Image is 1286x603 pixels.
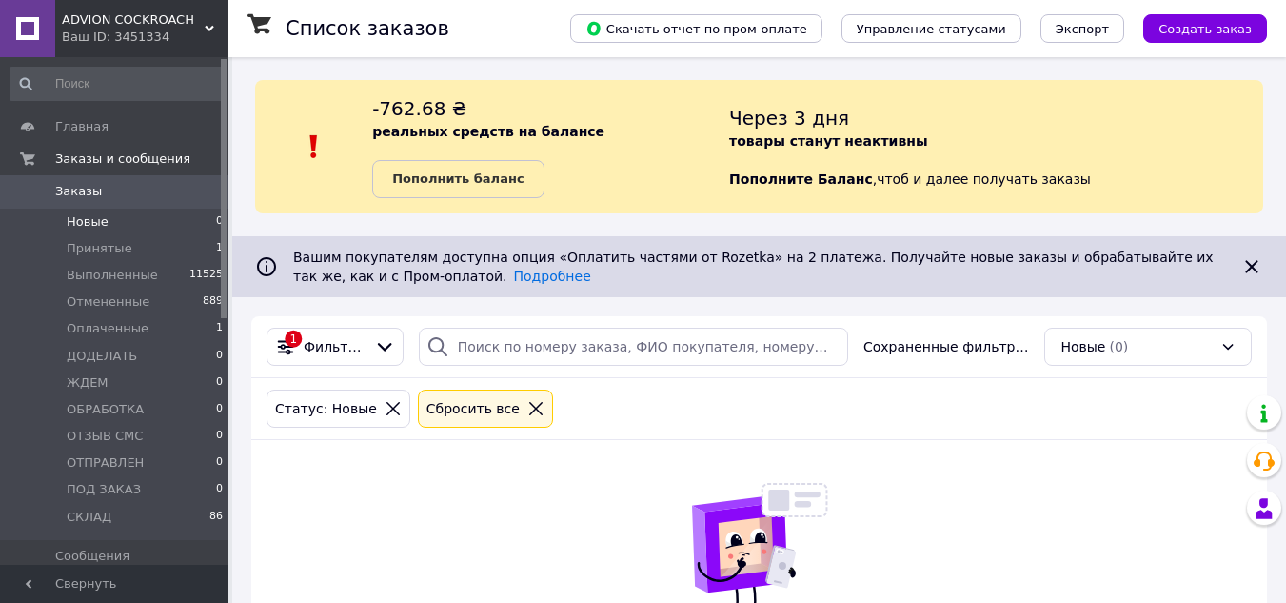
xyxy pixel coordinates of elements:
[67,454,144,472] span: ОТПРАВЛЕН
[841,14,1021,43] button: Управление статусами
[729,107,849,130] span: Через 3 дня
[67,293,149,311] span: Отмененные
[67,240,132,257] span: Принятые
[585,20,807,37] span: Скачать отчет по пром-оплате
[1124,20,1267,35] a: Создать заказ
[729,171,873,187] b: Пополните Баланс
[67,509,111,526] span: СКЛАД
[857,22,1006,36] span: Управление статусами
[372,124,604,139] b: реальных средств на балансе
[216,240,223,257] span: 1
[1040,14,1124,43] button: Экспорт
[67,401,144,418] span: ОБРАБОТКА
[10,67,225,101] input: Поиск
[863,337,1030,356] span: Сохраненные фильтры:
[216,454,223,472] span: 0
[293,250,1214,284] span: Вашим покупателям доступна опция «Оплатить частями от Rozetka» на 2 платежа. Получайте новые зака...
[1109,339,1128,354] span: (0)
[216,481,223,498] span: 0
[216,428,223,445] span: 0
[67,267,158,284] span: Выполненные
[55,183,102,200] span: Заказы
[216,213,223,231] span: 0
[514,269,591,284] a: Подробнее
[67,481,141,498] span: ПОД ЗАКАЗ
[729,95,1263,198] div: , чтоб и далее получать заказы
[392,171,524,186] b: Пополнить баланс
[62,11,205,29] span: ADVION COCKROACH
[67,348,137,365] span: ДОДЕЛАТЬ
[729,133,927,149] b: товары станут неактивны
[209,509,223,526] span: 86
[216,401,223,418] span: 0
[300,132,328,161] img: :exclamation:
[203,293,223,311] span: 889
[67,428,143,445] span: ОТЗЫВ СМС
[570,14,822,43] button: Скачать отчет по пром-оплате
[67,213,109,231] span: Новые
[67,374,109,392] span: ЖДЕМ
[1158,22,1252,36] span: Создать заказ
[372,160,544,198] a: Пополнить баланс
[55,548,129,565] span: Сообщения
[419,328,848,366] input: Поиск по номеру заказа, ФИО покупателя, номеру телефона, Email, номеру накладной
[423,398,524,419] div: Сбросить все
[62,29,228,46] div: Ваш ID: 3451334
[67,320,148,337] span: Оплаченные
[55,118,109,135] span: Главная
[372,97,466,120] span: -762.68 ₴
[1060,337,1105,356] span: Новые
[55,151,190,168] span: Заказы и сообщения
[304,337,366,356] span: Фильтры
[216,320,223,337] span: 1
[286,17,449,40] h1: Список заказов
[1143,14,1267,43] button: Создать заказ
[189,267,223,284] span: 11525
[1056,22,1109,36] span: Экспорт
[216,374,223,392] span: 0
[216,348,223,365] span: 0
[271,398,381,419] div: Статус: Новые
